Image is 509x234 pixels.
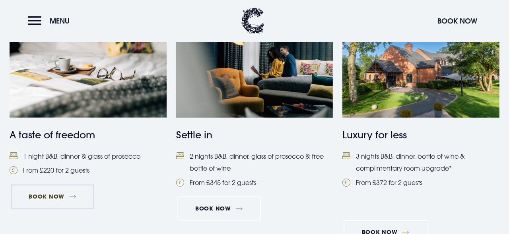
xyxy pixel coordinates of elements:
[10,164,167,176] li: From £220 for 2 guests
[50,16,70,26] span: Menu
[342,13,499,118] img: https://clandeboyelodge.s3-assets.com/offer-thumbnails/Luxury-for-less-special-offer.png
[10,13,167,118] img: https://clandeboyelodge.s3-assets.com/offer-thumbnails/taste-of-freedom-special-offers-2025.png
[10,152,17,159] img: Bed
[10,150,167,162] li: 1 night B&B, dinner & glass of prosecco
[342,150,499,175] li: 3 nights B&B, dinner, bottle of wine & complimentary room upgrade*
[10,166,17,174] img: Pound Coin
[11,185,94,208] a: Book Now
[177,197,261,220] a: Book Now
[241,8,265,34] img: Clandeboye Lodge
[176,150,333,175] li: 2 nights B&B, dinner, glass of prosecco & free bottle of wine
[176,13,333,189] a: Stay https://clandeboyelodge.s3-assets.com/offer-thumbnails/Settle-In-464x309.jpg Settle in Bed2 ...
[176,13,333,118] img: https://clandeboyelodge.s3-assets.com/offer-thumbnails/Settle-In-464x309.jpg
[342,152,350,159] img: Bed
[176,177,333,189] li: From £345 for 2 guests
[342,177,499,189] li: From £372 for 2 guests
[10,13,167,176] a: Stay https://clandeboyelodge.s3-assets.com/offer-thumbnails/taste-of-freedom-special-offers-2025....
[10,128,167,142] h4: A taste of freedom
[28,12,74,29] button: Menu
[433,12,481,29] button: Book Now
[176,128,333,142] h4: Settle in
[176,152,184,159] img: Bed
[342,179,350,187] img: Pound Coin
[176,179,184,187] img: Pound Coin
[342,13,499,208] a: Stay https://clandeboyelodge.s3-assets.com/offer-thumbnails/Luxury-for-less-special-offer.png Lux...
[342,128,499,142] h4: Luxury for less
